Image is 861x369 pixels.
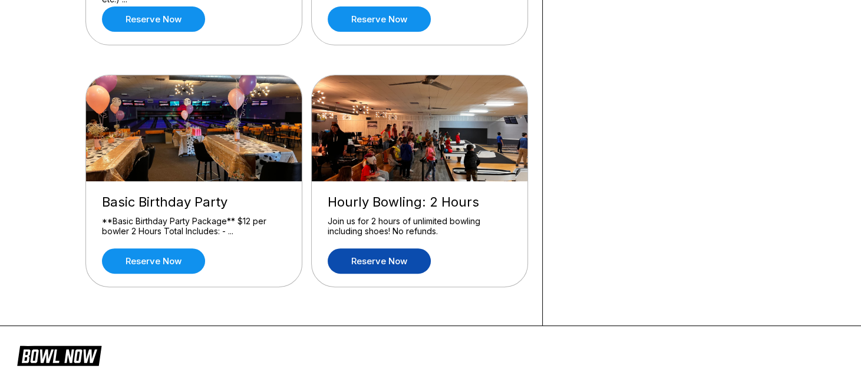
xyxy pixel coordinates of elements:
[328,248,431,274] a: Reserve now
[102,216,286,237] div: **Basic Birthday Party Package** $12 per bowler 2 Hours Total Includes: - ...
[102,194,286,210] div: Basic Birthday Party
[328,194,512,210] div: Hourly Bowling: 2 Hours
[328,6,431,32] a: Reserve now
[102,248,205,274] a: Reserve now
[102,6,205,32] a: Reserve now
[328,216,512,237] div: Join us for 2 hours of unlimited bowling including shoes! No refunds.
[86,75,303,181] img: Basic Birthday Party
[312,75,529,181] img: Hourly Bowling: 2 Hours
